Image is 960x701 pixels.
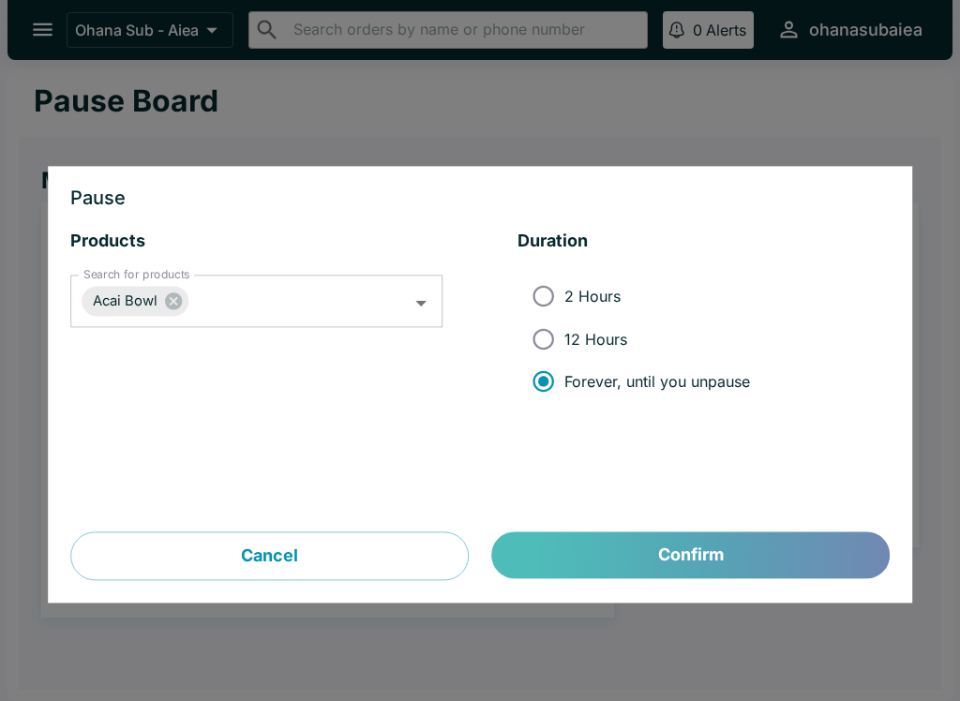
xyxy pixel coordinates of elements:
[82,287,188,317] div: Acai Bowl
[70,231,442,253] h5: Products
[82,291,169,312] span: Acai Bowl
[407,289,436,318] button: Open
[517,231,890,253] h5: Duration
[564,330,627,349] span: 12 Hours
[492,532,890,579] button: Confirm
[564,287,621,306] span: 2 Hours
[70,189,890,208] h3: Pause
[83,267,189,283] label: Search for products
[564,372,750,391] span: Forever, until you unpause
[70,532,469,581] button: Cancel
